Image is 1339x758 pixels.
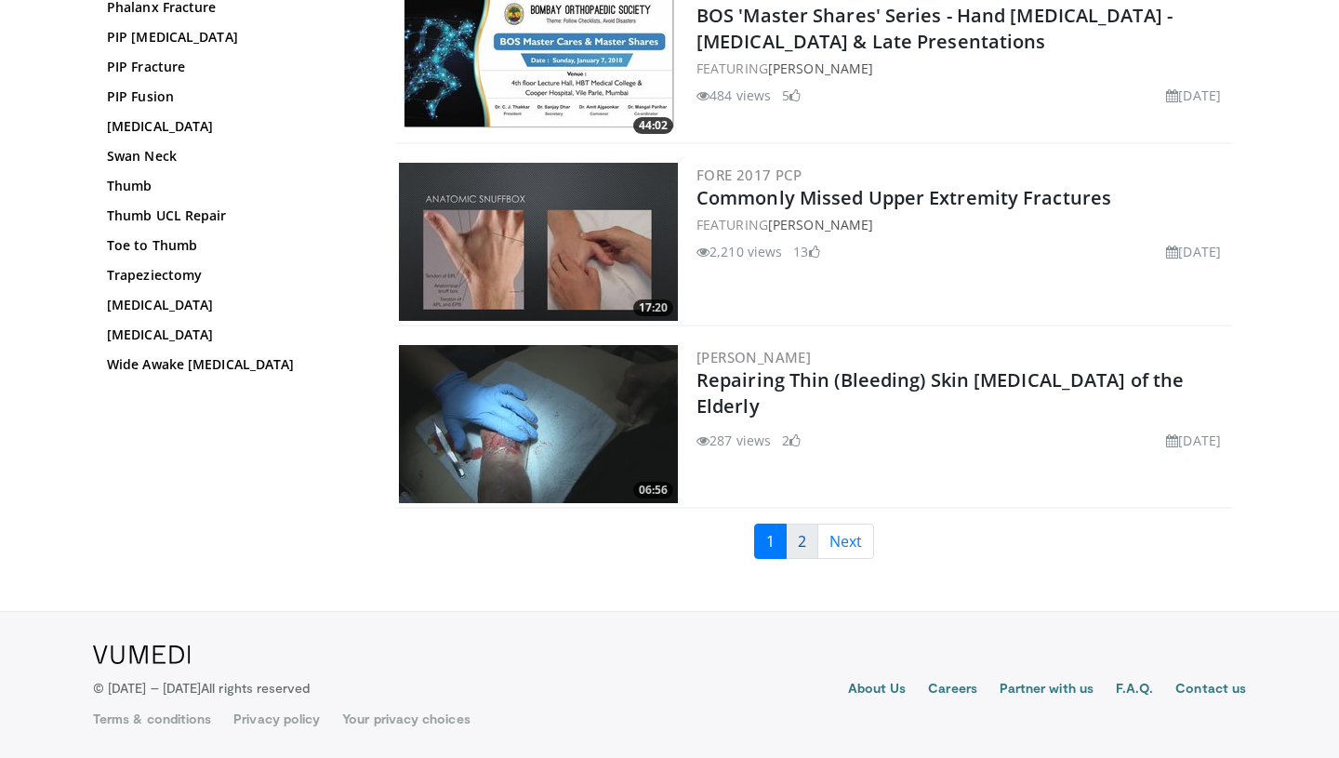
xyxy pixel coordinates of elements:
[1166,242,1221,261] li: [DATE]
[399,163,678,321] img: 48dcb42d-a7fa-46a4-b234-b2ed0f136840.300x170_q85_crop-smart_upscale.jpg
[696,367,1184,419] a: Repairing Thin (Bleeding) Skin [MEDICAL_DATA] of the Elderly
[107,87,358,106] a: PIP Fusion
[107,326,358,344] a: [MEDICAL_DATA]
[786,524,818,559] a: 2
[233,710,320,728] a: Privacy policy
[633,117,673,134] span: 44:02
[1166,86,1221,105] li: [DATE]
[107,28,358,47] a: PIP [MEDICAL_DATA]
[696,59,1228,78] div: FEATURING
[395,524,1232,559] nav: Search results pages
[1175,679,1246,701] a: Contact us
[93,679,311,698] p: © [DATE] – [DATE]
[633,299,673,316] span: 17:20
[107,206,358,225] a: Thumb UCL Repair
[793,242,819,261] li: 13
[928,679,977,701] a: Careers
[848,679,907,701] a: About Us
[1000,679,1094,701] a: Partner with us
[107,296,358,314] a: [MEDICAL_DATA]
[696,348,811,366] a: [PERSON_NAME]
[696,3,1173,54] a: BOS 'Master Shares' Series - Hand [MEDICAL_DATA] - [MEDICAL_DATA] & Late Presentations
[696,431,771,450] li: 287 views
[107,147,358,166] a: Swan Neck
[782,431,801,450] li: 2
[93,645,191,664] img: VuMedi Logo
[696,185,1111,210] a: Commonly Missed Upper Extremity Fractures
[342,710,470,728] a: Your privacy choices
[782,86,801,105] li: 5
[1116,679,1153,701] a: F.A.Q.
[107,58,358,76] a: PIP Fracture
[768,216,873,233] a: [PERSON_NAME]
[93,710,211,728] a: Terms & conditions
[399,345,678,503] a: 06:56
[201,680,310,696] span: All rights reserved
[107,177,358,195] a: Thumb
[768,60,873,77] a: [PERSON_NAME]
[107,266,358,285] a: Trapeziectomy
[107,236,358,255] a: Toe to Thumb
[754,524,787,559] a: 1
[399,345,678,503] img: d8ebb75c-a40c-4c18-ae01-1161eb5f821e.300x170_q85_crop-smart_upscale.jpg
[1166,431,1221,450] li: [DATE]
[696,242,782,261] li: 2,210 views
[399,163,678,321] a: 17:20
[696,215,1228,234] div: FEATURING
[696,86,771,105] li: 484 views
[696,166,802,184] a: FORE 2017 PCP
[817,524,874,559] a: Next
[633,482,673,499] span: 06:56
[107,117,358,136] a: [MEDICAL_DATA]
[107,355,358,374] a: Wide Awake [MEDICAL_DATA]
